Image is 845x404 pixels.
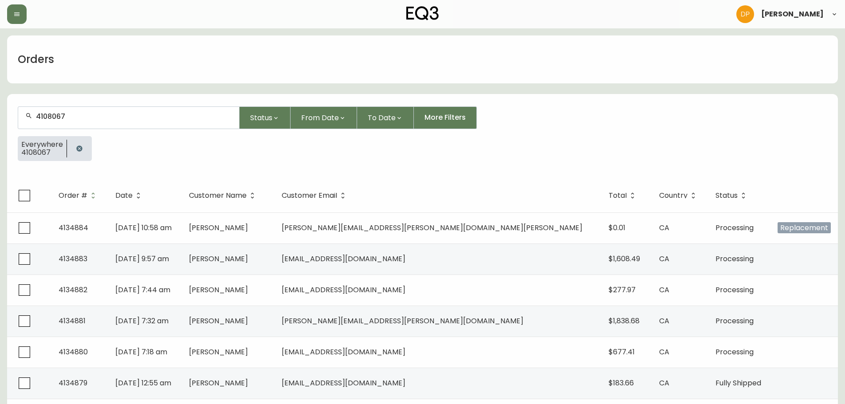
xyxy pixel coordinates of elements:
[761,11,824,18] span: [PERSON_NAME]
[282,223,582,233] span: [PERSON_NAME][EMAIL_ADDRESS][PERSON_NAME][DOMAIN_NAME][PERSON_NAME]
[189,223,248,233] span: [PERSON_NAME]
[715,223,754,233] span: Processing
[282,378,405,388] span: [EMAIL_ADDRESS][DOMAIN_NAME]
[115,254,169,264] span: [DATE] 9:57 am
[368,112,396,123] span: To Date
[406,6,439,20] img: logo
[715,254,754,264] span: Processing
[189,316,248,326] span: [PERSON_NAME]
[189,285,248,295] span: [PERSON_NAME]
[736,5,754,23] img: b0154ba12ae69382d64d2f3159806b19
[115,223,172,233] span: [DATE] 10:58 am
[609,316,640,326] span: $1,838.68
[21,141,63,149] span: Everywhere
[609,254,640,264] span: $1,608.49
[282,192,349,200] span: Customer Email
[59,347,88,357] span: 4134880
[115,192,144,200] span: Date
[115,316,169,326] span: [DATE] 7:32 am
[59,192,99,200] span: Order #
[609,193,627,198] span: Total
[659,285,669,295] span: CA
[240,106,291,129] button: Status
[115,285,170,295] span: [DATE] 7:44 am
[414,106,477,129] button: More Filters
[715,192,749,200] span: Status
[189,378,248,388] span: [PERSON_NAME]
[59,285,87,295] span: 4134882
[59,193,87,198] span: Order #
[59,316,86,326] span: 4134881
[659,347,669,357] span: CA
[424,113,466,122] span: More Filters
[357,106,414,129] button: To Date
[282,347,405,357] span: [EMAIL_ADDRESS][DOMAIN_NAME]
[659,193,688,198] span: Country
[659,378,669,388] span: CA
[282,193,337,198] span: Customer Email
[715,347,754,357] span: Processing
[659,316,669,326] span: CA
[778,222,831,233] span: Replacement
[59,254,87,264] span: 4134883
[715,316,754,326] span: Processing
[115,347,167,357] span: [DATE] 7:18 am
[18,52,54,67] h1: Orders
[659,192,699,200] span: Country
[659,254,669,264] span: CA
[715,193,738,198] span: Status
[609,192,638,200] span: Total
[189,193,247,198] span: Customer Name
[301,112,339,123] span: From Date
[189,192,258,200] span: Customer Name
[59,378,87,388] span: 4134879
[115,378,171,388] span: [DATE] 12:55 am
[282,316,523,326] span: [PERSON_NAME][EMAIL_ADDRESS][PERSON_NAME][DOMAIN_NAME]
[250,112,272,123] span: Status
[715,378,761,388] span: Fully Shipped
[115,193,133,198] span: Date
[36,112,232,121] input: Search
[189,254,248,264] span: [PERSON_NAME]
[282,285,405,295] span: [EMAIL_ADDRESS][DOMAIN_NAME]
[609,347,635,357] span: $677.41
[59,223,88,233] span: 4134884
[609,285,636,295] span: $277.97
[609,378,634,388] span: $183.66
[21,149,63,157] span: 4108067
[282,254,405,264] span: [EMAIL_ADDRESS][DOMAIN_NAME]
[189,347,248,357] span: [PERSON_NAME]
[659,223,669,233] span: CA
[609,223,625,233] span: $0.01
[291,106,357,129] button: From Date
[715,285,754,295] span: Processing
